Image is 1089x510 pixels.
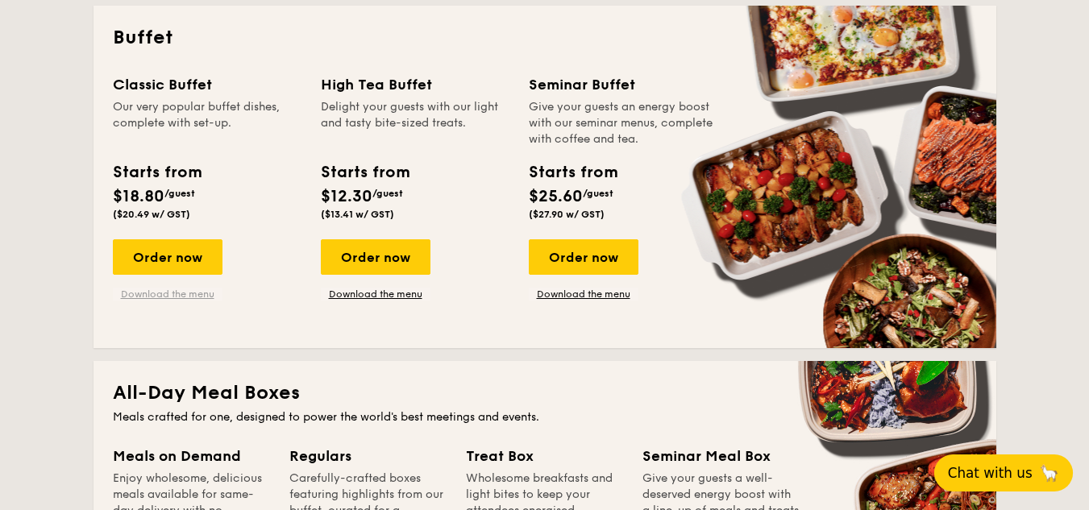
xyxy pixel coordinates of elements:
[583,188,613,199] span: /guest
[321,209,394,220] span: ($13.41 w/ GST)
[113,445,270,467] div: Meals on Demand
[1039,463,1059,483] span: 🦙
[642,445,800,467] div: Seminar Meal Box
[113,73,301,96] div: Classic Buffet
[321,288,430,301] a: Download the menu
[529,209,605,220] span: ($27.90 w/ GST)
[113,380,977,406] h2: All-Day Meal Boxes
[113,409,977,425] div: Meals crafted for one, designed to power the world's best meetings and events.
[164,188,195,199] span: /guest
[466,445,623,467] div: Treat Box
[289,445,447,467] div: Regulars
[529,99,717,147] div: Give your guests an energy boost with our seminar menus, complete with coffee and tea.
[113,99,301,147] div: Our very popular buffet dishes, complete with set-up.
[321,160,409,185] div: Starts from
[113,160,201,185] div: Starts from
[113,25,977,51] h2: Buffet
[321,187,372,206] span: $12.30
[113,239,222,275] div: Order now
[321,99,509,147] div: Delight your guests with our light and tasty bite-sized treats.
[529,160,617,185] div: Starts from
[113,209,190,220] span: ($20.49 w/ GST)
[321,73,509,96] div: High Tea Buffet
[529,239,638,275] div: Order now
[529,288,638,301] a: Download the menu
[321,239,430,275] div: Order now
[372,188,403,199] span: /guest
[113,187,164,206] span: $18.80
[948,465,1033,481] span: Chat with us
[529,73,717,96] div: Seminar Buffet
[529,187,583,206] span: $25.60
[934,454,1073,491] button: Chat with us🦙
[113,288,222,301] a: Download the menu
